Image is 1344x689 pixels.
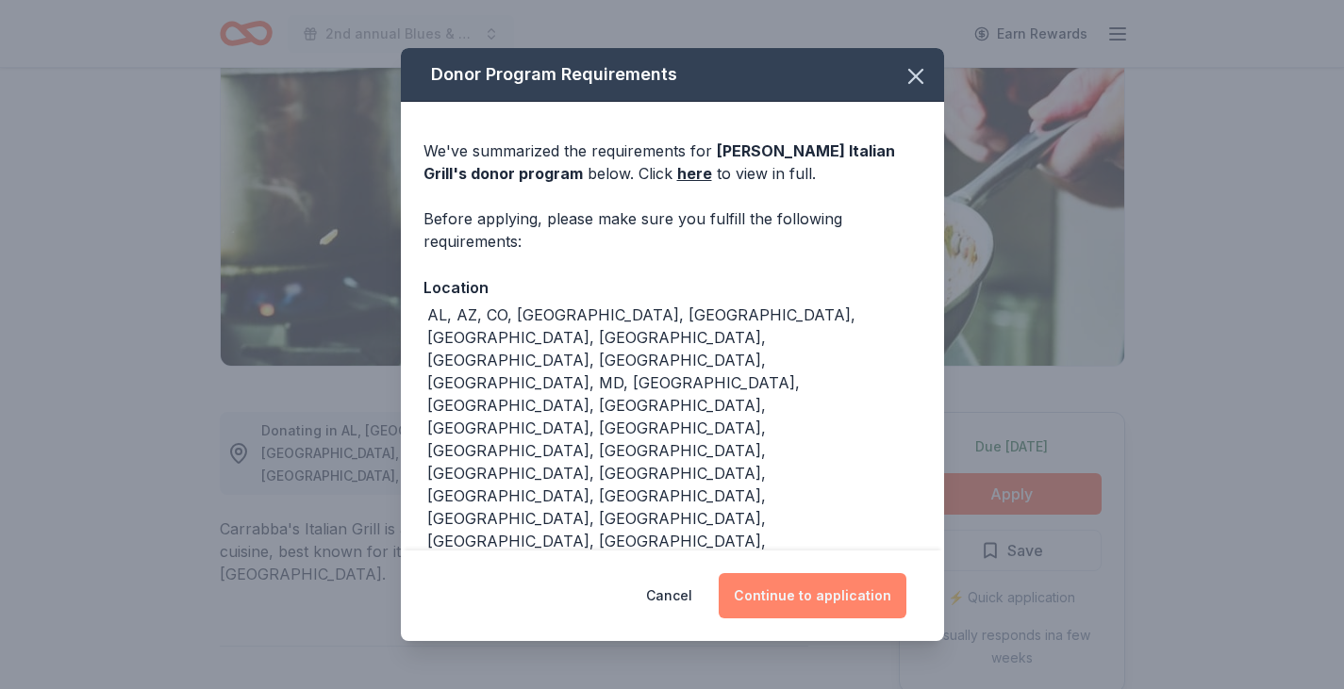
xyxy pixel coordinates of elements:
a: here [677,162,712,185]
div: Donor Program Requirements [401,48,944,102]
div: AL, AZ, CO, [GEOGRAPHIC_DATA], [GEOGRAPHIC_DATA], [GEOGRAPHIC_DATA], [GEOGRAPHIC_DATA], [GEOGRAPH... [427,303,921,598]
div: We've summarized the requirements for below. Click to view in full. [423,139,921,185]
div: Location [423,275,921,300]
div: Before applying, please make sure you fulfill the following requirements: [423,207,921,253]
button: Cancel [646,573,692,618]
button: Continue to application [719,573,906,618]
